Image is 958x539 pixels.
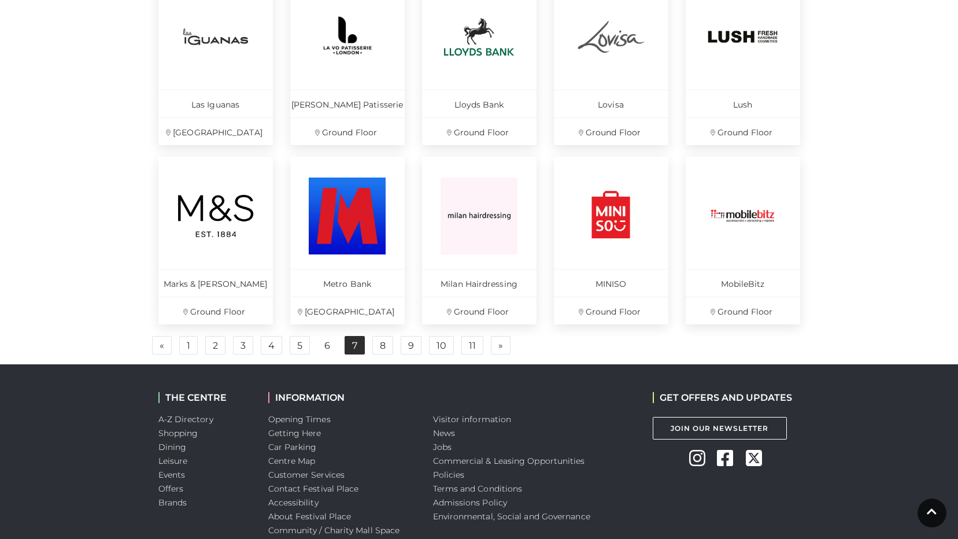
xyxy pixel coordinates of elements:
a: Opening Times [268,414,331,424]
a: Policies [433,470,465,480]
a: 11 [461,336,483,355]
a: Shopping [158,428,198,438]
a: Brands [158,497,187,508]
p: MINISO [554,269,668,297]
a: Environmental, Social and Governance [433,511,590,522]
span: « [160,341,164,349]
a: 6 [317,337,337,355]
a: Marks & [PERSON_NAME] Ground Floor [158,157,273,324]
p: [GEOGRAPHIC_DATA] [158,117,273,145]
a: Customer Services [268,470,345,480]
p: Lovisa [554,90,668,117]
a: Dining [158,442,187,452]
a: A-Z Directory [158,414,213,424]
h2: THE CENTRE [158,392,251,403]
a: 5 [290,336,310,355]
a: 9 [401,336,421,355]
a: About Festival Place [268,511,352,522]
a: Milan Hairdressing Ground Floor [422,157,537,324]
a: Previous [152,336,172,355]
p: Ground Floor [422,117,537,145]
a: 2 [205,336,225,355]
p: Milan Hairdressing [422,269,537,297]
a: Offers [158,483,184,494]
a: Join Our Newsletter [653,417,787,440]
a: Getting Here [268,428,321,438]
p: Metro Bank [290,269,405,297]
a: 1 [179,336,198,355]
a: 3 [233,336,253,355]
a: Terms and Conditions [433,483,523,494]
p: Ground Floor [686,117,800,145]
a: MobileBitz Ground Floor [686,157,800,324]
a: Accessibility [268,497,319,508]
a: 7 [345,336,365,355]
a: Metro Bank [GEOGRAPHIC_DATA] [290,157,405,324]
a: 4 [261,336,282,355]
a: MINISO Ground Floor [554,157,668,324]
a: Next [491,336,511,355]
a: 10 [429,336,454,355]
p: Ground Floor [554,297,668,324]
p: Lush [686,90,800,117]
p: Ground Floor [158,297,273,324]
h2: GET OFFERS AND UPDATES [653,392,792,403]
a: Car Parking [268,442,317,452]
p: Ground Floor [290,117,405,145]
a: Jobs [433,442,452,452]
a: Contact Festival Place [268,483,359,494]
p: Ground Floor [422,297,537,324]
p: [PERSON_NAME] Patisserie [290,90,405,117]
p: Lloyds Bank [422,90,537,117]
a: Centre Map [268,456,316,466]
p: Las Iguanas [158,90,273,117]
a: Leisure [158,456,188,466]
a: 8 [372,336,393,355]
p: MobileBitz [686,269,800,297]
a: Visitor information [433,414,512,424]
a: Admissions Policy [433,497,508,508]
p: Marks & [PERSON_NAME] [158,269,273,297]
p: Ground Floor [554,117,668,145]
a: News [433,428,455,438]
p: [GEOGRAPHIC_DATA] [290,297,405,324]
a: Commercial & Leasing Opportunities [433,456,585,466]
p: Ground Floor [686,297,800,324]
h2: INFORMATION [268,392,416,403]
span: » [498,341,503,349]
a: Events [158,470,186,480]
